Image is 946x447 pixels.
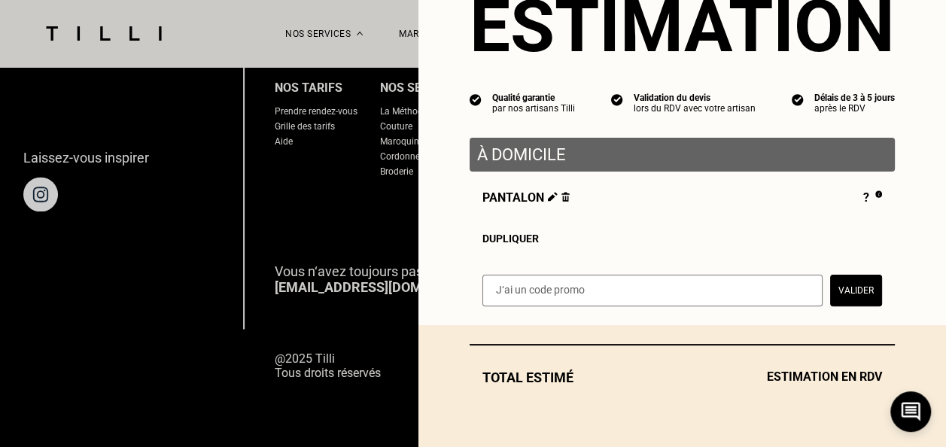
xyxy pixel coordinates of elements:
span: Pantalon [482,190,570,207]
p: À domicile [477,145,887,164]
div: ? [863,190,882,207]
img: icon list info [611,93,623,106]
img: Pourquoi le prix est indéfini ? [875,190,882,198]
div: après le RDV [814,103,895,114]
input: J‘ai un code promo [482,275,823,306]
button: Valider [830,275,882,306]
span: Estimation en RDV [767,369,882,385]
div: Total estimé [470,369,895,385]
div: par nos artisans Tilli [492,103,575,114]
div: Validation du devis [634,93,756,103]
img: icon list info [470,93,482,106]
div: Délais de 3 à 5 jours [814,93,895,103]
img: Supprimer [561,192,570,202]
div: Dupliquer [482,233,882,245]
div: Qualité garantie [492,93,575,103]
div: lors du RDV avec votre artisan [634,103,756,114]
img: icon list info [792,93,804,106]
img: Éditer [548,192,558,202]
